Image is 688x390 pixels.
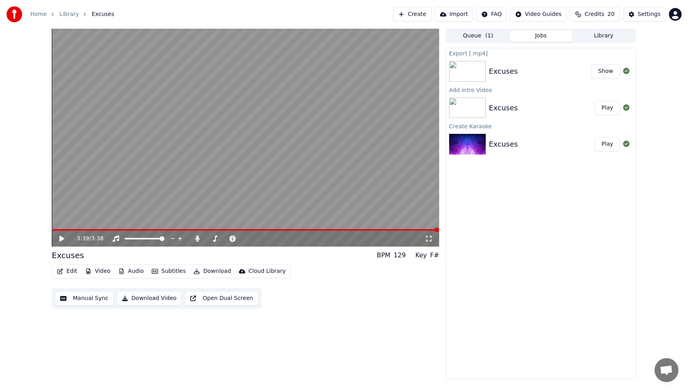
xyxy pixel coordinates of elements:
div: Cloud Library [248,267,285,275]
div: 129 [394,251,406,260]
span: Excuses [92,10,114,18]
span: ( 1 ) [485,32,493,40]
button: Queue [447,30,510,42]
button: Subtitles [149,266,189,277]
nav: breadcrumb [30,10,114,18]
button: Download Video [117,291,182,306]
div: Create Karaoke [446,121,636,131]
span: 3:38 [91,235,104,243]
span: 20 [608,10,615,18]
a: Open chat [655,358,678,382]
div: BPM [377,251,390,260]
div: Add Intro Video [446,85,636,94]
button: Manual Sync [55,291,113,306]
div: Excuses [489,102,518,114]
button: Download [190,266,234,277]
button: Video Guides [510,7,567,22]
button: Edit [54,266,80,277]
button: Library [572,30,635,42]
button: Create [393,7,432,22]
div: / [77,235,96,243]
span: 3:39 [77,235,89,243]
img: youka [6,6,22,22]
button: Credits20 [570,7,620,22]
div: Excuses [489,139,518,150]
a: Library [59,10,79,18]
div: Excuses [52,250,84,261]
div: Export [.mp4] [446,48,636,58]
button: Settings [623,7,666,22]
span: Credits [584,10,604,18]
div: Settings [638,10,661,18]
button: Import [435,7,473,22]
button: Play [595,137,620,151]
a: Home [30,10,47,18]
button: Audio [115,266,147,277]
button: Jobs [510,30,573,42]
button: FAQ [476,7,507,22]
div: Excuses [489,66,518,77]
div: F# [430,251,439,260]
button: Open Dual Screen [185,291,258,306]
div: Key [415,251,427,260]
button: Play [595,101,620,115]
button: Show [591,64,620,78]
button: Video [82,266,113,277]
